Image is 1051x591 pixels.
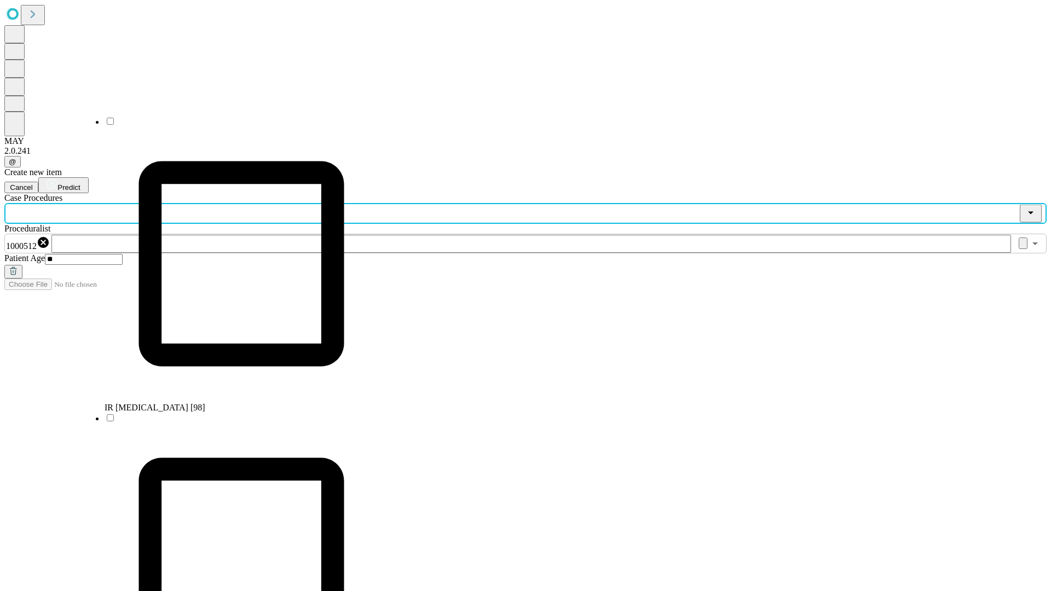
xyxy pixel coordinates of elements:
[1027,236,1043,251] button: Open
[1019,237,1027,249] button: Clear
[4,146,1047,156] div: 2.0.241
[10,183,33,192] span: Cancel
[6,241,37,251] span: 1000512
[6,236,50,251] div: 1000512
[1020,205,1042,223] button: Close
[4,136,1047,146] div: MAY
[105,403,205,412] span: IR [MEDICAL_DATA] [98]
[4,167,62,177] span: Create new item
[4,224,50,233] span: Proceduralist
[4,253,45,263] span: Patient Age
[4,182,38,193] button: Cancel
[57,183,80,192] span: Predict
[38,177,89,193] button: Predict
[4,156,21,167] button: @
[4,193,62,202] span: Scheduled Procedure
[9,158,16,166] span: @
